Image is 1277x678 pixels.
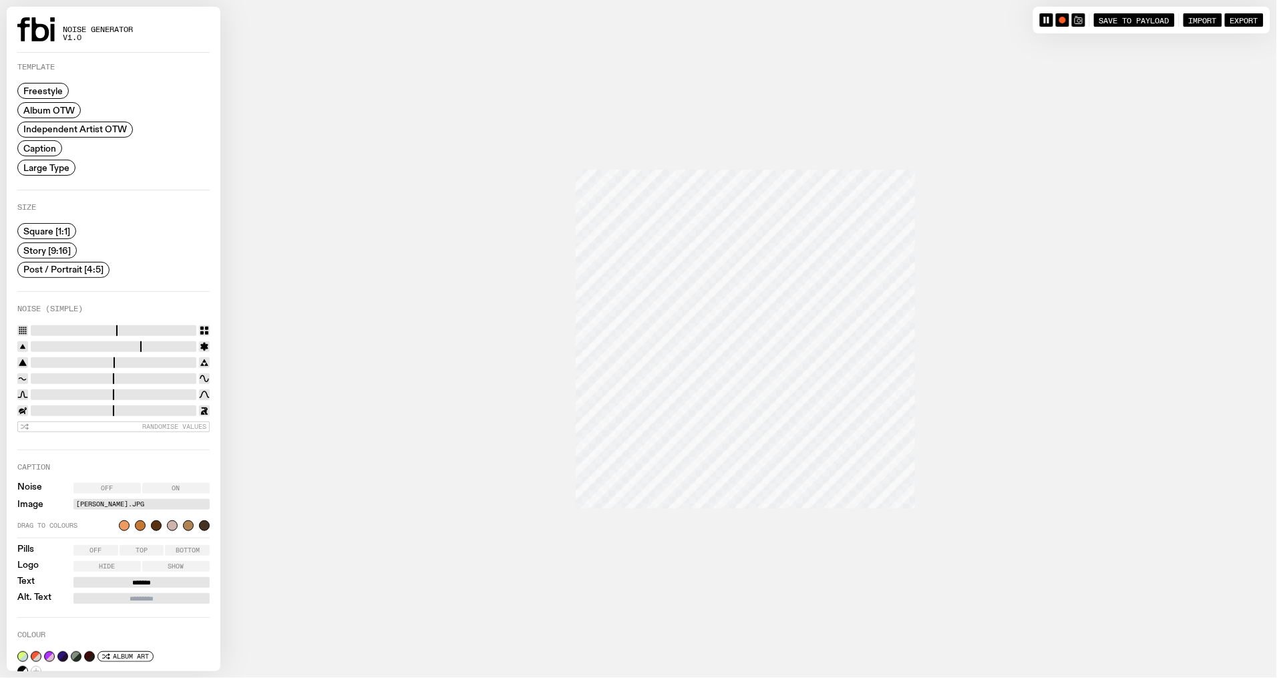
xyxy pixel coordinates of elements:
span: Save to Payload [1099,15,1169,24]
span: Off [89,547,102,554]
span: Export [1230,15,1258,24]
span: Drag to colours [17,522,114,529]
span: Bottom [176,547,200,554]
button: Import [1183,13,1222,27]
label: Text [17,577,35,588]
span: Story [9:16] [23,245,71,255]
span: v1.0 [63,34,133,41]
span: Square [1:1] [23,226,70,236]
span: Randomise Values [142,423,206,430]
label: Noise (Simple) [17,305,83,313]
span: On [172,485,180,492]
span: Top [136,547,148,554]
span: Import [1189,15,1217,24]
span: Noise Generator [63,26,133,33]
label: Caption [17,464,50,471]
span: Freestyle [23,86,63,96]
label: Template [17,63,55,71]
label: Noise [17,483,42,494]
button: Album Art [98,651,154,662]
span: Post / Portrait [4:5] [23,265,104,275]
label: Image [17,500,43,509]
label: Colour [17,631,45,639]
span: Show [168,563,184,570]
button: Export [1225,13,1264,27]
label: Logo [17,561,39,572]
label: Pills [17,545,34,556]
span: Album OTW [23,105,75,115]
span: Independent Artist OTW [23,124,127,134]
label: [PERSON_NAME].jpg [76,499,207,510]
span: Large Type [23,162,69,172]
span: Caption [23,144,56,154]
button: Randomise Values [17,421,210,432]
label: Alt. Text [17,593,51,604]
label: Size [17,204,36,211]
button: Save to Payload [1094,13,1175,27]
span: Off [102,485,114,492]
span: Album Art [113,653,149,660]
span: Hide [100,563,116,570]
